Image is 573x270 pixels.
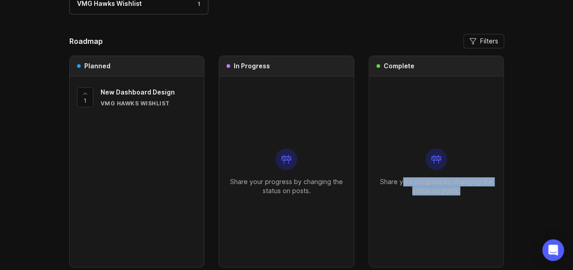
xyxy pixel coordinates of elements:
[101,87,197,107] a: New Dashboard DesignVMG Hawks Wishlist
[463,34,504,48] button: Filters
[480,37,498,46] span: Filters
[542,239,564,261] div: Open Intercom Messenger
[234,62,270,71] h3: In Progress
[101,99,197,107] div: VMG Hawks Wishlist
[376,177,496,195] p: Share your progress by changing the status on posts.
[101,88,175,96] span: New Dashboard Design
[84,97,87,104] span: 1
[384,62,414,71] h3: Complete
[84,62,111,71] h3: Planned
[69,36,103,47] h2: Roadmap
[77,87,93,107] button: 1
[226,177,347,195] p: Share your progress by changing the status on posts.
